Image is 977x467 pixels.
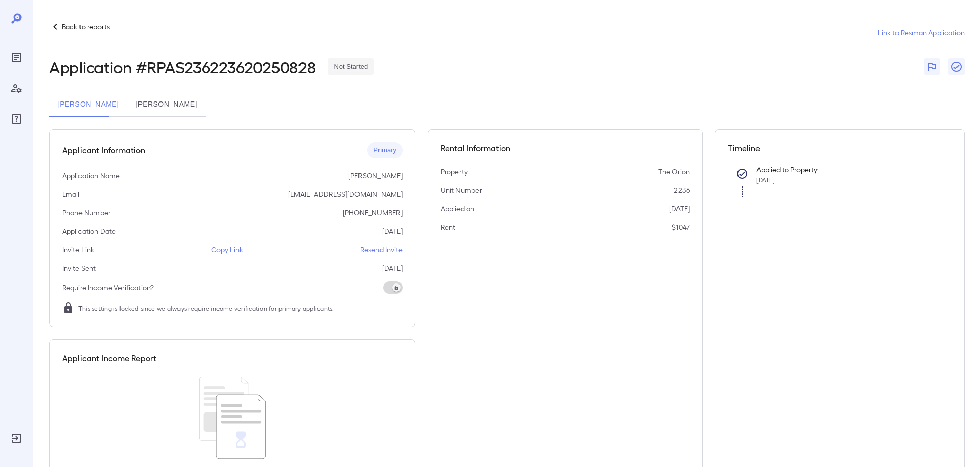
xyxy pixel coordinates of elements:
[441,185,482,195] p: Unit Number
[924,58,940,75] button: Flag Report
[328,62,374,72] span: Not Started
[78,303,334,313] span: This setting is locked since we always require income verification for primary applicants.
[756,165,936,175] p: Applied to Property
[62,144,145,156] h5: Applicant Information
[674,185,690,195] p: 2236
[49,57,315,76] h2: Application # RPAS236223620250828
[8,430,25,446] div: Log Out
[367,146,403,155] span: Primary
[288,189,403,199] p: [EMAIL_ADDRESS][DOMAIN_NAME]
[127,92,205,117] button: [PERSON_NAME]
[62,263,96,273] p: Invite Sent
[49,92,127,117] button: [PERSON_NAME]
[441,142,690,154] h5: Rental Information
[360,245,403,255] p: Resend Invite
[728,142,952,154] h5: Timeline
[343,208,403,218] p: [PHONE_NUMBER]
[441,167,468,177] p: Property
[658,167,690,177] p: The Orion
[382,263,403,273] p: [DATE]
[8,49,25,66] div: Reports
[348,171,403,181] p: [PERSON_NAME]
[669,204,690,214] p: [DATE]
[211,245,243,255] p: Copy Link
[62,282,154,293] p: Require Income Verification?
[382,226,403,236] p: [DATE]
[441,204,474,214] p: Applied on
[441,222,455,232] p: Rent
[62,352,156,364] h5: Applicant Income Report
[756,176,775,184] span: [DATE]
[8,80,25,96] div: Manage Users
[62,189,79,199] p: Email
[62,245,94,255] p: Invite Link
[62,171,120,181] p: Application Name
[948,58,965,75] button: Close Report
[62,208,111,218] p: Phone Number
[672,222,690,232] p: $1047
[62,226,116,236] p: Application Date
[62,22,110,32] p: Back to reports
[878,28,965,38] a: Link to Resman Application
[8,111,25,127] div: FAQ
